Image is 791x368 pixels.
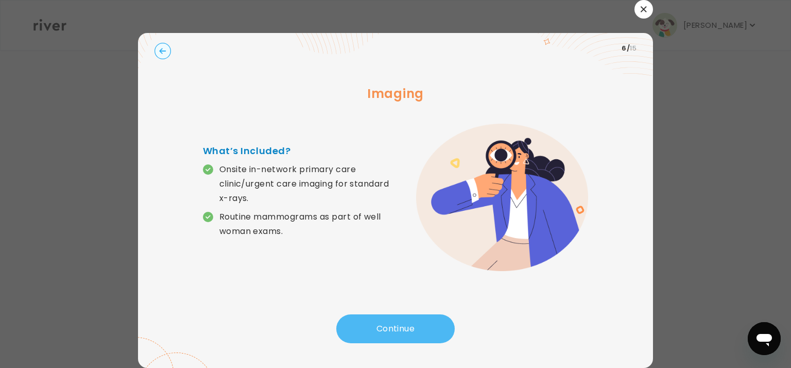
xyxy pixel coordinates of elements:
button: Continue [336,314,455,343]
p: Onsite in-network primary care clinic/urgent care imaging for standard x-rays. [219,162,395,206]
h4: What’s Included? [203,144,395,158]
p: Routine mammograms as part of well woman exams. [219,210,395,239]
h3: Imaging [154,85,637,103]
img: error graphic [416,124,588,271]
iframe: Button to launch messaging window [748,322,781,355]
